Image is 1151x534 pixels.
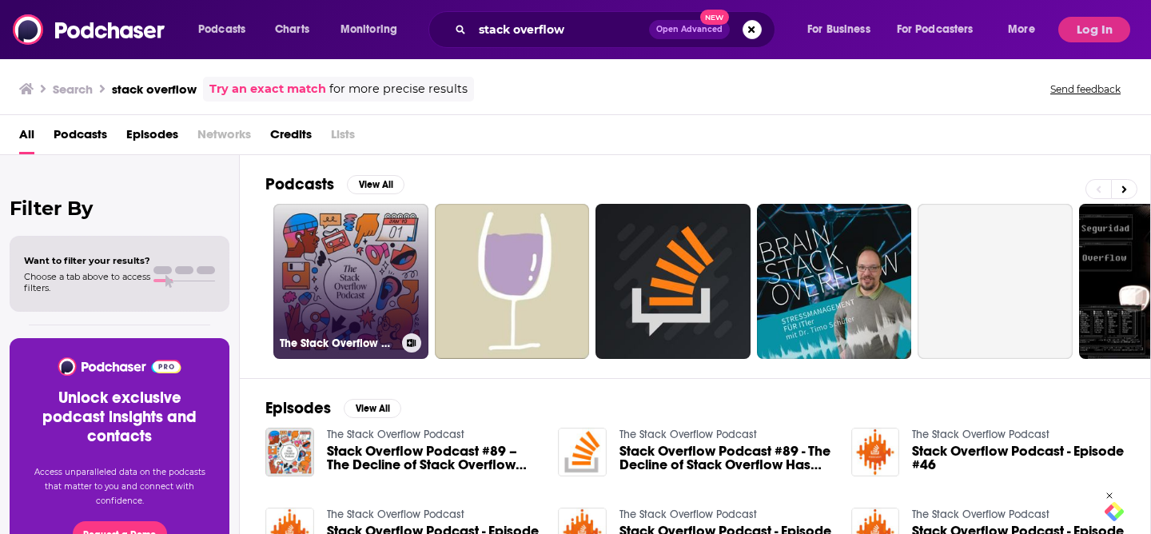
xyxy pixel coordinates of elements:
[619,444,832,472] a: Stack Overflow Podcast #89 - The Decline of Stack Overflow Has Been Greatly Exaggerated
[29,465,210,508] p: Access unparalleled data on the podcasts that matter to you and connect with confidence.
[198,18,245,41] span: Podcasts
[331,122,355,154] span: Lists
[327,428,464,441] a: The Stack Overflow Podcast
[997,17,1055,42] button: open menu
[1045,82,1125,96] button: Send feedback
[112,82,197,97] h3: stack overflow
[649,20,730,39] button: Open AdvancedNew
[24,271,150,293] span: Choose a tab above to access filters.
[327,508,464,521] a: The Stack Overflow Podcast
[265,17,319,42] a: Charts
[265,174,404,194] a: PodcastsView All
[57,357,182,376] img: Podchaser - Follow, Share and Rate Podcasts
[53,82,93,97] h3: Search
[886,17,997,42] button: open menu
[619,428,757,441] a: The Stack Overflow Podcast
[265,174,334,194] h2: Podcasts
[275,18,309,41] span: Charts
[10,197,229,220] h2: Filter By
[912,428,1049,441] a: The Stack Overflow Podcast
[265,398,331,418] h2: Episodes
[329,17,418,42] button: open menu
[558,428,607,476] img: Stack Overflow Podcast #89 - The Decline of Stack Overflow Has Been Greatly Exaggerated
[209,80,326,98] a: Try an exact match
[273,204,428,359] a: The Stack Overflow Podcast
[24,255,150,266] span: Want to filter your results?
[1008,18,1035,41] span: More
[619,508,757,521] a: The Stack Overflow Podcast
[341,18,397,41] span: Monitoring
[13,14,166,45] img: Podchaser - Follow, Share and Rate Podcasts
[19,122,34,154] a: All
[700,10,729,25] span: New
[347,175,404,194] button: View All
[851,428,900,476] img: Stack Overflow Podcast - Episode #46
[197,122,251,154] span: Networks
[54,122,107,154] a: Podcasts
[444,11,791,48] div: Search podcasts, credits, & more...
[329,80,468,98] span: for more precise results
[1058,17,1130,42] button: Log In
[912,444,1125,472] a: Stack Overflow Podcast - Episode #46
[265,398,401,418] a: EpisodesView All
[472,17,649,42] input: Search podcasts, credits, & more...
[265,428,314,476] img: Stack Overflow Podcast #89 – The Decline of Stack Overflow Has Been Greatly Exaggerated
[126,122,178,154] a: Episodes
[807,18,870,41] span: For Business
[270,122,312,154] a: Credits
[796,17,890,42] button: open menu
[344,399,401,418] button: View All
[656,26,723,34] span: Open Advanced
[897,18,974,41] span: For Podcasters
[280,337,396,350] h3: The Stack Overflow Podcast
[327,444,540,472] a: Stack Overflow Podcast #89 – The Decline of Stack Overflow Has Been Greatly Exaggerated
[29,389,210,446] h3: Unlock exclusive podcast insights and contacts
[912,508,1049,521] a: The Stack Overflow Podcast
[187,17,266,42] button: open menu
